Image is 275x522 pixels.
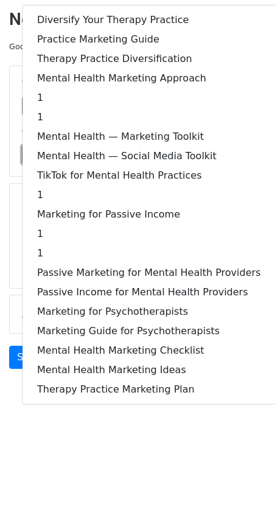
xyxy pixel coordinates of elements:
[9,346,49,369] a: Send
[23,302,275,321] a: Marketing for Psychotherapists
[214,464,275,522] iframe: Chat Widget
[23,263,275,283] a: Passive Marketing for Mental Health Providers
[9,42,178,51] small: Google Sheet:
[23,146,275,166] a: Mental Health — Social Media Toolkit
[23,88,275,108] a: 1
[23,108,275,127] a: 1
[23,205,275,224] a: Marketing for Passive Income
[23,283,275,302] a: Passive Income for Mental Health Providers
[23,360,275,380] a: Mental Health Marketing Ideas
[23,49,275,69] a: Therapy Practice Diversification
[23,380,275,399] a: Therapy Practice Marketing Plan
[23,185,275,205] a: 1
[23,244,275,263] a: 1
[23,30,275,49] a: Practice Marketing Guide
[23,341,275,360] a: Mental Health Marketing Checklist
[23,166,275,185] a: TikTok for Mental Health Practices
[23,127,275,146] a: Mental Health — Marketing Toolkit
[23,224,275,244] a: 1
[9,9,266,30] h2: New Campaign
[23,69,275,88] a: Mental Health Marketing Approach
[23,10,275,30] a: Diversify Your Therapy Practice
[23,321,275,341] a: Marketing Guide for Psychotherapists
